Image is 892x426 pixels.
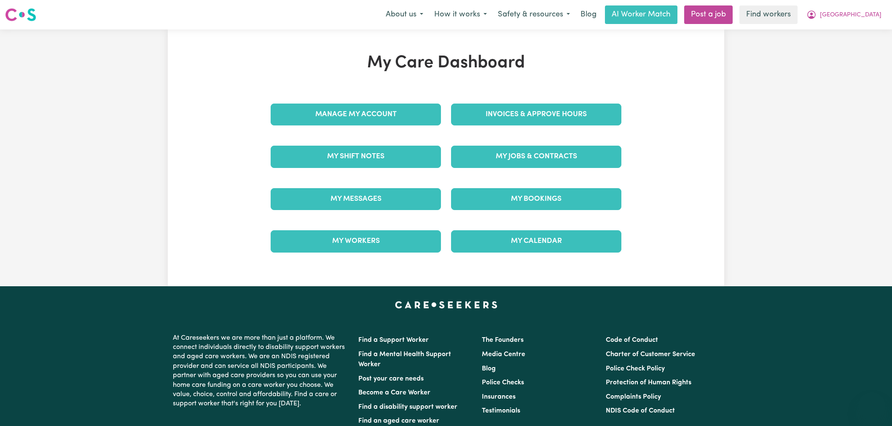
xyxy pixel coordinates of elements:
iframe: Button to launch messaging window [858,392,885,419]
a: My Workers [271,230,441,252]
button: How it works [429,6,492,24]
a: Find a disability support worker [358,404,457,410]
a: Charter of Customer Service [606,351,695,358]
a: Invoices & Approve Hours [451,104,621,125]
button: My Account [801,6,887,24]
a: Find a Support Worker [358,337,429,343]
a: The Founders [482,337,524,343]
a: My Messages [271,188,441,210]
a: Insurances [482,394,516,400]
a: Find workers [739,5,798,24]
a: Protection of Human Rights [606,379,691,386]
a: Post your care needs [358,375,424,382]
a: AI Worker Match [605,5,677,24]
a: My Jobs & Contracts [451,146,621,168]
img: Careseekers logo [5,7,36,22]
a: Code of Conduct [606,337,658,343]
a: My Shift Notes [271,146,441,168]
a: Post a job [684,5,733,24]
a: Testimonials [482,407,520,414]
a: Careseekers home page [395,301,497,308]
button: About us [380,6,429,24]
a: Police Check Policy [606,365,665,372]
a: Media Centre [482,351,525,358]
span: [GEOGRAPHIC_DATA] [820,11,881,20]
a: Find an aged care worker [358,418,439,424]
h1: My Care Dashboard [266,53,626,73]
button: Safety & resources [492,6,575,24]
a: My Calendar [451,230,621,252]
p: At Careseekers we are more than just a platform. We connect individuals directly to disability su... [173,330,348,412]
a: Blog [575,5,602,24]
a: Complaints Policy [606,394,661,400]
a: Blog [482,365,496,372]
a: NDIS Code of Conduct [606,407,675,414]
a: Police Checks [482,379,524,386]
a: Careseekers logo [5,5,36,24]
a: Become a Care Worker [358,389,430,396]
a: Manage My Account [271,104,441,125]
a: My Bookings [451,188,621,210]
a: Find a Mental Health Support Worker [358,351,451,368]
